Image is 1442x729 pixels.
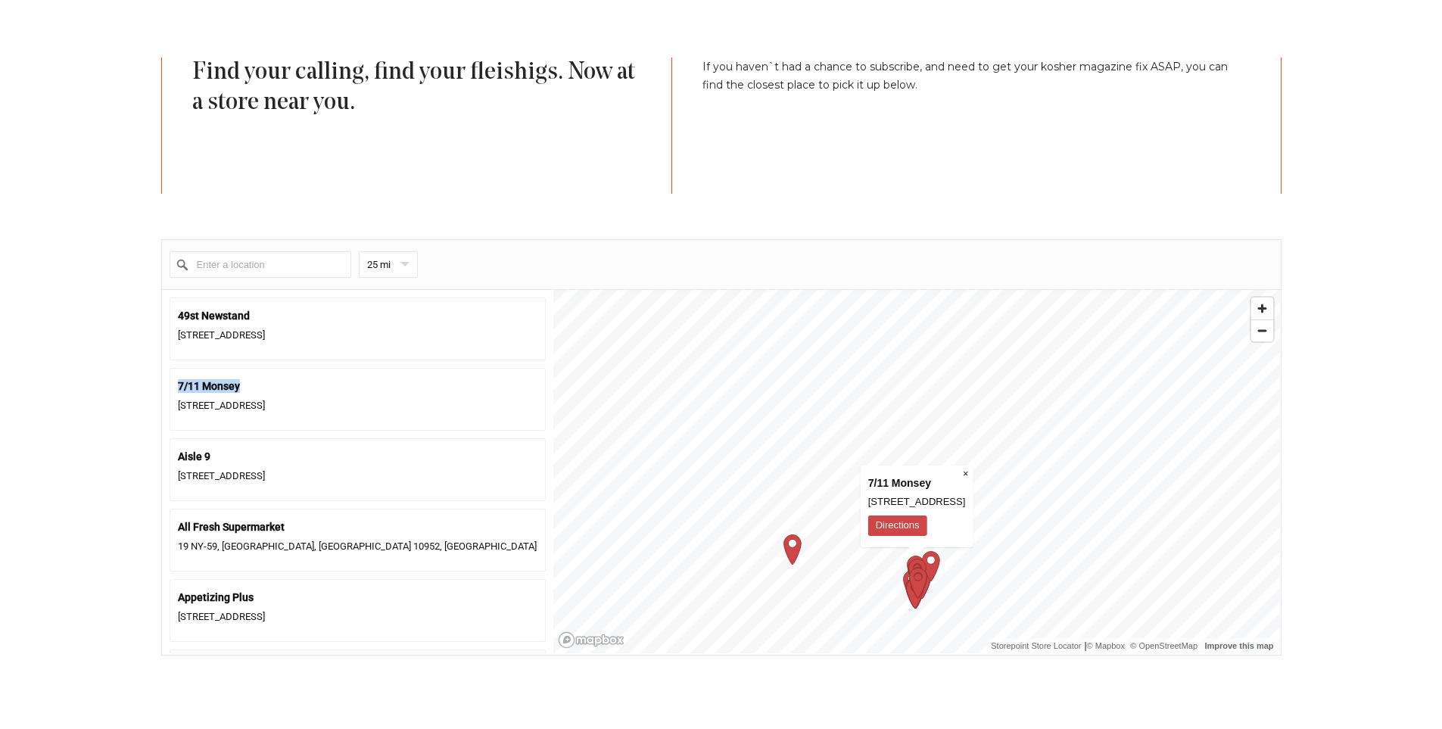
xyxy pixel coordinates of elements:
button: Zoom in [1251,298,1273,319]
span: Zoom out [1251,320,1273,341]
div: Map marker [897,551,935,589]
a: Mapbox logo [558,631,624,649]
div: Map marker [898,555,936,593]
div: Map marker [912,547,950,584]
input: Enter a location [170,251,351,278]
div: [STREET_ADDRESS] [178,396,537,416]
div: Map marker [899,554,936,592]
div: Map marker [893,565,931,603]
a: Storepoint Store Locator [991,641,1081,650]
p: [STREET_ADDRESS] [868,493,966,512]
div: 19 NY-59, [GEOGRAPHIC_DATA], [GEOGRAPHIC_DATA] 10952, [GEOGRAPHIC_DATA] [178,537,537,557]
div: Map marker [896,574,934,612]
div: Map marker [903,564,941,602]
a: Mapbox [1087,641,1125,650]
div: Map marker [899,563,937,601]
a: Directions [868,516,927,536]
div: Appetizing Plus [178,587,537,607]
div: [STREET_ADDRESS] [178,466,537,487]
div: All Fresh Supermarket [178,517,537,537]
div: Map marker [774,530,811,568]
b: 7/11 Monsey [868,473,966,493]
div: [STREET_ADDRESS] [178,607,537,628]
div: 7/11 Monsey [178,376,537,396]
p: If you haven`t had a chance to subscribe, and need to get your kosher magazine fix ASAP, you can ... [702,58,1250,194]
p: Find your calling, find your fleishigs. Now at a store near you. [192,58,642,194]
button: Zoom out [1251,319,1273,341]
div: Map marker [896,573,934,611]
canvas: Map [553,290,1281,653]
div: 49st Newstand [178,306,537,326]
div: Map marker [899,564,937,602]
div: [STREET_ADDRESS] [178,326,537,346]
div: Map marker [899,555,936,593]
div: Aisle 9 [178,447,537,466]
button: Close popup [958,466,973,482]
div: | [991,638,1276,653]
a: OpenStreetMap [1130,641,1198,650]
div: Map marker [897,574,935,612]
div: search radius selection [359,251,418,278]
a: Improve this map [1204,641,1273,650]
div: Map marker [895,573,933,611]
